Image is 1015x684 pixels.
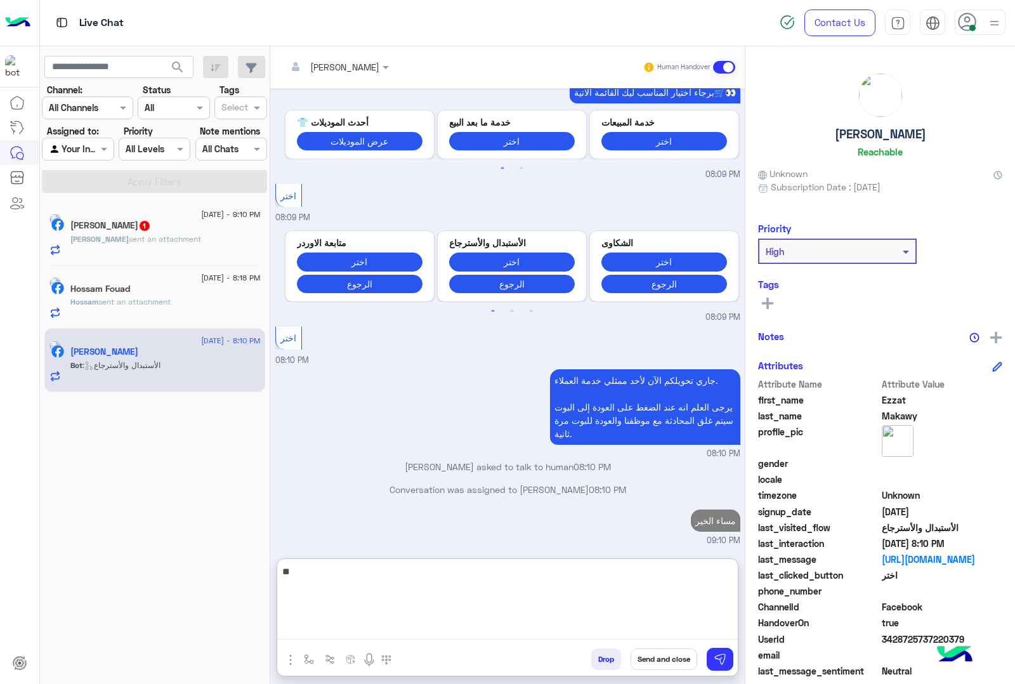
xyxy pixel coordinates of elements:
[707,535,740,547] span: 09:10 PM
[758,584,879,598] span: phone_number
[758,223,791,234] h6: Priority
[98,297,171,306] span: sent an attachment
[550,369,740,445] p: 4/9/2025, 8:10 PM
[346,654,356,664] img: create order
[299,648,320,669] button: select flow
[601,132,727,150] button: اختر
[882,521,1003,534] span: الأستبدال والأسترجاع
[758,409,879,423] span: last_name
[758,279,1002,290] h6: Tags
[496,162,509,175] button: 1 of 2
[885,10,910,36] a: tab
[691,510,740,532] p: 4/9/2025, 9:10 PM
[320,648,341,669] button: Trigger scenario
[70,346,138,357] h5: Ezzat Makawy
[70,284,130,294] h5: Hossam Fouad
[882,537,1003,550] span: 2025-09-04T17:10:17.456Z
[758,569,879,582] span: last_clicked_button
[297,132,422,150] button: عرض الموديلات
[758,600,879,614] span: ChannelId
[859,74,902,117] img: picture
[5,55,28,78] img: 713415422032625
[882,553,1003,566] a: [URL][DOMAIN_NAME]
[758,553,879,566] span: last_message
[882,409,1003,423] span: Makawy
[601,236,727,249] p: الشكاوى
[275,213,310,222] span: 08:09 PM
[124,124,153,138] label: Priority
[49,341,61,352] img: picture
[882,393,1003,407] span: Ezzat
[47,124,99,138] label: Assigned to:
[143,83,171,96] label: Status
[70,220,151,231] h5: سعيد ابوغنيم
[705,169,740,181] span: 08:09 PM
[926,16,940,30] img: tab
[200,124,260,138] label: Note mentions
[758,505,879,518] span: signup_date
[297,236,422,249] p: متابعة الاوردر
[707,448,740,460] span: 08:10 PM
[601,253,727,271] button: اختر
[275,483,740,496] p: Conversation was assigned to [PERSON_NAME]
[758,331,784,342] h6: Notes
[882,664,1003,678] span: 0
[758,167,808,180] span: Unknown
[297,275,422,293] button: الرجوع
[858,146,903,157] h6: Reachable
[201,209,260,220] span: [DATE] - 9:10 PM
[882,569,1003,582] span: اختر
[758,378,879,391] span: Attribute Name
[758,648,879,662] span: email
[758,616,879,629] span: HandoverOn
[758,457,879,470] span: gender
[758,489,879,502] span: timezone
[304,654,314,664] img: select flow
[140,221,150,231] span: 1
[487,305,499,318] button: 1 of 2
[280,190,296,201] span: اختر
[280,332,296,343] span: اختر
[449,275,575,293] button: الرجوع
[297,253,422,271] button: اختر
[882,584,1003,598] span: null
[705,312,740,324] span: 08:09 PM
[449,132,575,150] button: اختر
[589,484,626,495] span: 08:10 PM
[758,537,879,550] span: last_interaction
[283,652,298,668] img: send attachment
[882,600,1003,614] span: 0
[129,234,201,244] span: sent an attachment
[758,633,879,646] span: UserId
[573,461,611,472] span: 08:10 PM
[42,170,267,193] button: Apply Filters
[362,652,377,668] img: send voice note
[5,10,30,36] img: Logo
[82,360,160,370] span: : الأستبدال والأسترجاع
[969,332,979,343] img: notes
[601,115,727,129] p: خدمة المبيعات
[297,115,422,129] p: أحدث الموديلات 👕
[51,218,64,231] img: Facebook
[170,60,185,75] span: search
[70,360,82,370] span: Bot
[70,297,98,306] span: Hossam
[882,457,1003,470] span: null
[570,81,740,103] p: 4/9/2025, 8:09 PM
[49,277,61,289] img: picture
[162,56,193,83] button: search
[506,305,518,318] button: 2 of 2
[219,100,248,117] div: Select
[219,83,239,96] label: Tags
[201,335,260,346] span: [DATE] - 8:10 PM
[79,15,124,32] p: Live Chat
[882,473,1003,486] span: null
[758,521,879,534] span: last_visited_flow
[591,648,621,670] button: Drop
[449,236,575,249] p: الأستبدال والأسترجاع
[54,15,70,30] img: tab
[325,654,335,664] img: Trigger scenario
[780,15,795,30] img: spinner
[449,253,575,271] button: اختر
[201,272,260,284] span: [DATE] - 8:18 PM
